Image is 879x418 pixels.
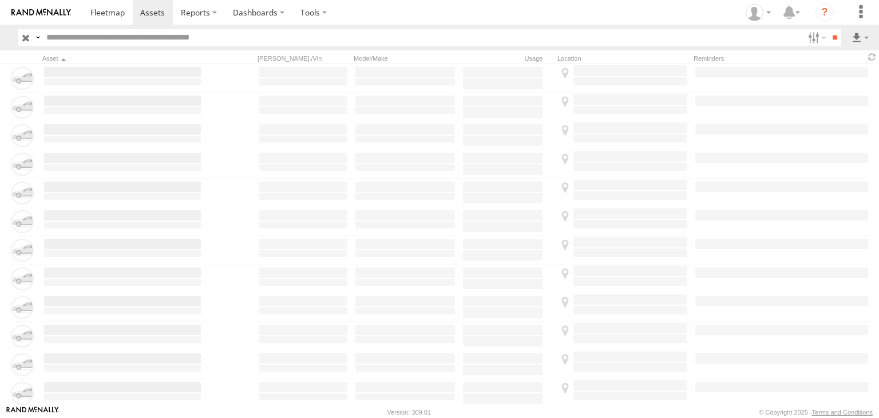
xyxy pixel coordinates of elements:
label: Search Query [33,29,42,46]
div: Sonny Corpus [742,4,775,21]
div: © Copyright 2025 - [759,409,873,416]
div: [PERSON_NAME]./Vin [258,54,349,62]
div: Location [557,54,689,62]
div: Click to Sort [42,54,203,62]
i: ? [815,3,834,22]
div: Reminders [694,54,784,62]
a: Visit our Website [6,407,59,418]
div: Model/Make [354,54,457,62]
label: Export results as... [850,29,870,46]
a: Terms and Conditions [812,409,873,416]
div: Version: 309.01 [387,409,431,416]
label: Search Filter Options [803,29,828,46]
img: rand-logo.svg [11,9,71,17]
div: Usage [461,54,553,62]
span: Refresh [865,52,879,62]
